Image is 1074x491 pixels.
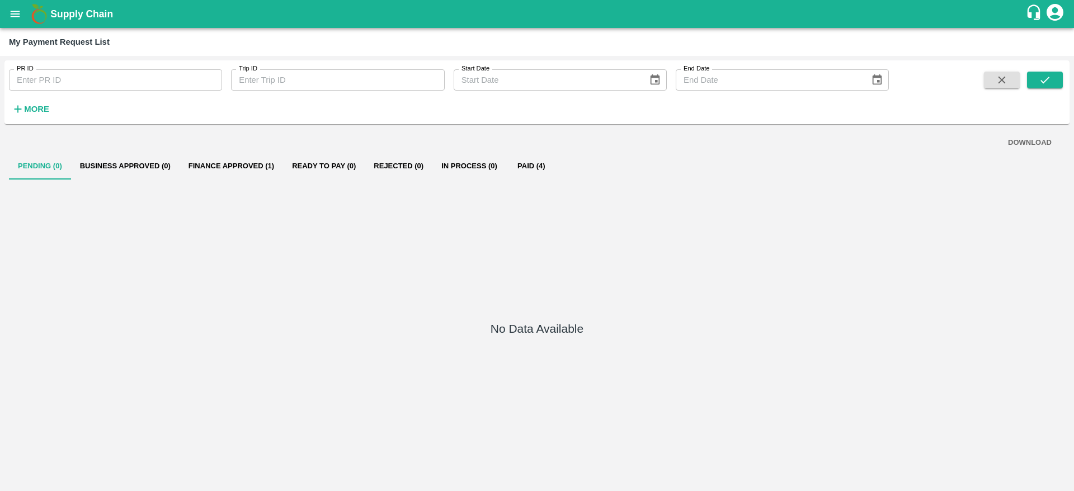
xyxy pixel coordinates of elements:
button: Paid (4) [506,153,557,180]
label: PR ID [17,64,34,73]
button: More [9,100,52,119]
div: account of current user [1045,2,1065,26]
label: Trip ID [239,64,257,73]
label: Start Date [461,64,489,73]
img: logo [28,3,50,25]
input: Start Date [454,69,640,91]
input: Enter PR ID [9,69,222,91]
button: Choose date [866,69,888,91]
input: Enter Trip ID [231,69,444,91]
button: Rejected (0) [365,153,432,180]
button: Finance Approved (1) [180,153,283,180]
button: Ready To Pay (0) [283,153,365,180]
div: My Payment Request List [9,35,110,49]
button: Pending (0) [9,153,71,180]
button: Choose date [644,69,666,91]
a: Supply Chain [50,6,1025,22]
h5: No Data Available [491,321,583,337]
label: End Date [684,64,709,73]
input: End Date [676,69,862,91]
button: Business Approved (0) [71,153,180,180]
strong: More [24,105,49,114]
button: In Process (0) [432,153,506,180]
div: customer-support [1025,4,1045,24]
button: open drawer [2,1,28,27]
button: DOWNLOAD [1004,133,1056,153]
b: Supply Chain [50,8,113,20]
